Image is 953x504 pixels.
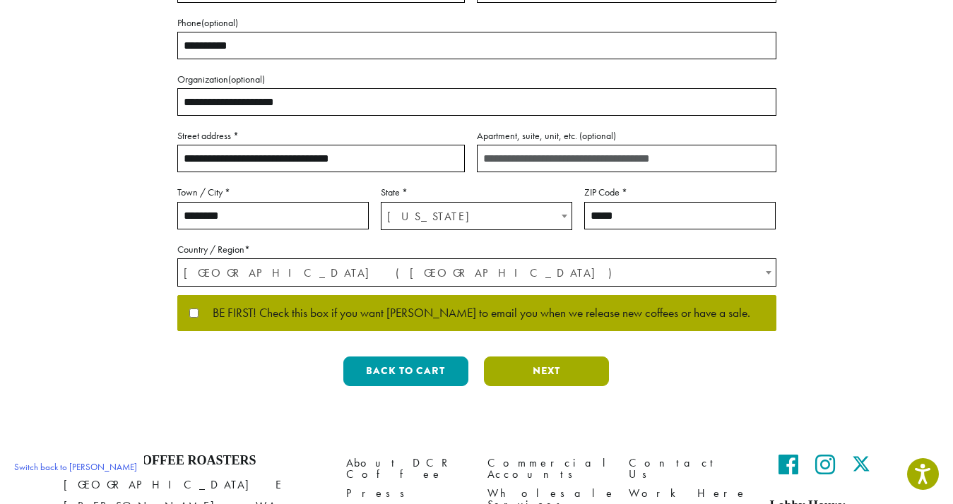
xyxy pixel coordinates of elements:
[343,356,468,386] button: Back to cart
[189,308,199,318] input: BE FIRST! Check this box if you want [PERSON_NAME] to email you when we release new coffees or ha...
[178,259,776,287] span: United States (US)
[381,184,572,201] label: State
[629,484,749,503] a: Work Here
[346,453,466,484] a: About DCR Coffee
[201,16,238,29] span: (optional)
[177,184,369,201] label: Town / City
[484,356,609,386] button: Next
[579,129,616,142] span: (optional)
[177,71,776,88] label: Organization
[64,453,325,469] h4: Dillanos Coffee Roasters
[177,127,465,145] label: Street address
[346,484,466,503] a: Press
[584,184,776,201] label: ZIP Code
[177,258,776,287] span: Country / Region
[381,203,572,230] span: California
[629,453,749,484] a: Contact Us
[381,202,572,230] span: State
[7,455,144,479] a: Switch back to [PERSON_NAME]
[228,73,265,85] span: (optional)
[487,453,608,484] a: Commercial Accounts
[477,127,776,145] label: Apartment, suite, unit, etc.
[199,307,750,320] span: BE FIRST! Check this box if you want [PERSON_NAME] to email you when we release new coffees or ha...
